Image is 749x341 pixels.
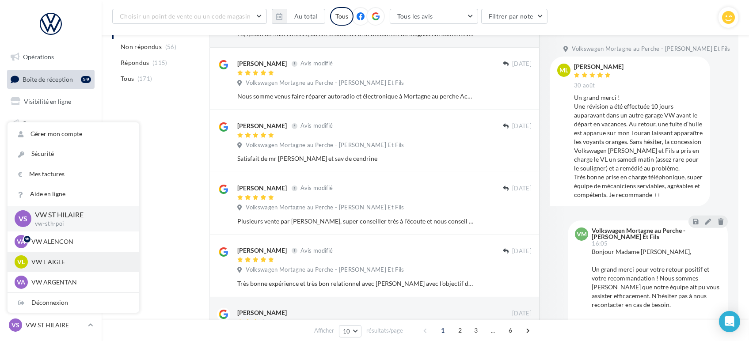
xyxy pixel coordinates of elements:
span: 1 [436,323,450,337]
span: 10 [343,328,350,335]
span: Opérations [23,53,54,61]
span: Afficher [314,326,334,335]
span: Choisir un point de vente ou un code magasin [120,12,251,20]
button: Tous les avis [390,9,478,24]
span: [DATE] [512,60,532,68]
span: Non répondus [121,42,162,51]
a: Contacts [5,136,96,155]
button: Au total [272,9,325,24]
span: 3 [469,323,483,337]
span: (115) [152,59,167,66]
span: 6 [503,323,517,337]
span: VA [17,278,26,287]
p: VW ARGENTAN [31,278,129,287]
a: Campagnes DataOnDemand [5,231,96,258]
div: [PERSON_NAME] [237,121,287,130]
span: VS [19,214,27,224]
span: Volkswagen Mortagne au Perche - [PERSON_NAME] Et Fils [246,266,404,274]
span: Campagnes [22,120,54,127]
button: Au total [287,9,325,24]
div: [PERSON_NAME] [237,59,287,68]
div: [PERSON_NAME] [574,64,624,70]
div: Nous somme venus faire réparer autoradio et électronique à Mortagne au perche Accueil de [PERSON_... [237,92,474,101]
div: Plusieurs vente par [PERSON_NAME], super conseiller très à l’écoute et nous conseil beaucoup de c... [237,217,474,226]
span: Visibilité en ligne [24,98,71,105]
span: VL [18,258,25,266]
span: Volkswagen Mortagne au Perche - [PERSON_NAME] Et Fils [572,45,730,53]
span: Avis modifié [300,122,333,129]
span: 2 [453,323,467,337]
a: Sécurité [8,144,139,164]
span: Répondus [121,58,149,67]
span: Avis modifié [300,247,333,254]
span: [DATE] [512,185,532,193]
button: 10 [339,325,361,337]
div: [PERSON_NAME] [237,184,287,193]
div: Volkswagen Mortagne au Perche - [PERSON_NAME] Et Fils [592,227,719,240]
span: VM [577,230,587,239]
span: Volkswagen Mortagne au Perche - [PERSON_NAME] Et Fils [246,79,404,87]
span: Avis modifié [300,185,333,192]
div: Open Intercom Messenger [719,311,740,332]
span: Boîte de réception [23,75,73,83]
span: ... [486,323,500,337]
a: PLV et print personnalisable [5,202,96,228]
span: [DATE] [512,310,532,318]
span: Avis modifié [300,60,333,67]
span: VA [17,237,26,246]
p: VW ST HILAIRE [35,210,125,220]
span: 30 août [574,82,595,90]
a: Boîte de réception59 [5,70,96,89]
span: (171) [137,75,152,82]
span: 16:05 [592,241,608,246]
span: VS [11,321,19,330]
p: VW ST HILAIRE [26,321,84,330]
div: Déconnexion [8,293,139,313]
a: Médiathèque [5,158,96,177]
span: (56) [165,43,176,50]
div: Un grand merci ! Une révision a été effectuée 10 jours auparavant dans un autre garage VW avant l... [574,93,703,199]
span: résultats/page [366,326,403,335]
div: 59 [81,76,91,83]
p: VW ALENCON [31,237,129,246]
a: Aide en ligne [8,184,139,204]
span: Volkswagen Mortagne au Perche - [PERSON_NAME] Et Fils [246,141,404,149]
a: Campagnes [5,114,96,133]
div: [PERSON_NAME] [237,308,287,317]
a: Mes factures [8,164,139,184]
p: VW L AIGLE [31,258,129,266]
div: Très bonne expérience et très bon relationnel avec [PERSON_NAME] avec l'objectif de satisfaire le... [237,279,474,288]
span: Tous les avis [397,12,433,20]
span: ML [559,66,568,75]
span: [DATE] [512,247,532,255]
span: Tous [121,74,134,83]
div: [PERSON_NAME] [237,246,287,255]
a: VS VW ST HILAIRE [7,317,95,333]
a: Gérer mon compte [8,124,139,144]
a: Calendrier [5,180,96,199]
a: Opérations [5,48,96,66]
div: Tous [330,7,354,26]
a: Visibilité en ligne [5,92,96,111]
span: [DATE] [512,122,532,130]
button: Choisir un point de vente ou un code magasin [112,9,267,24]
div: Satisfait de mr [PERSON_NAME] et sav de cendrine [237,154,474,163]
p: vw-sth-poi [35,220,125,228]
button: Filtrer par note [481,9,548,24]
span: Volkswagen Mortagne au Perche - [PERSON_NAME] Et Fils [246,204,404,212]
